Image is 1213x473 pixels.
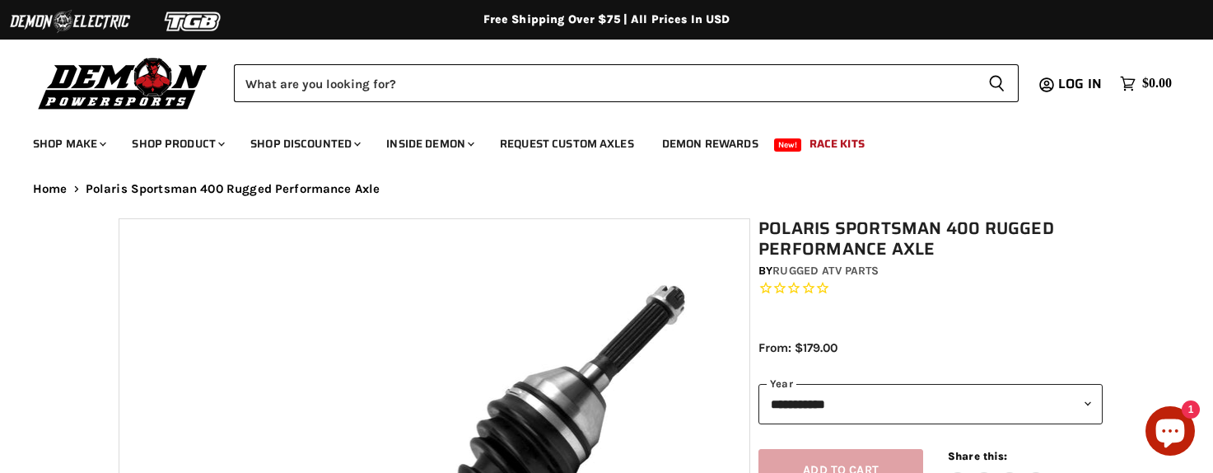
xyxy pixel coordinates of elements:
a: $0.00 [1112,72,1180,96]
span: Log in [1058,73,1102,94]
span: New! [774,138,802,152]
a: Demon Rewards [650,127,771,161]
span: From: $179.00 [758,340,837,355]
img: Demon Electric Logo 2 [8,6,132,37]
div: by [758,262,1103,280]
ul: Main menu [21,120,1168,161]
a: Log in [1051,77,1112,91]
h1: Polaris Sportsman 400 Rugged Performance Axle [758,218,1103,260]
a: Inside Demon [374,127,484,161]
a: Shop Make [21,127,116,161]
a: Request Custom Axles [488,127,646,161]
span: $0.00 [1142,76,1172,91]
span: Polaris Sportsman 400 Rugged Performance Axle [86,182,380,196]
img: Demon Powersports [33,54,213,112]
select: year [758,384,1103,424]
img: TGB Logo 2 [132,6,255,37]
a: Rugged ATV Parts [772,264,879,278]
inbox-online-store-chat: Shopify online store chat [1141,406,1200,460]
a: Race Kits [797,127,877,161]
input: Search [234,64,975,102]
a: Shop Discounted [238,127,371,161]
span: Share this: [948,450,1007,462]
span: Rated 0.0 out of 5 stars 0 reviews [758,280,1103,297]
a: Shop Product [119,127,235,161]
button: Search [975,64,1019,102]
form: Product [234,64,1019,102]
a: Home [33,182,68,196]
